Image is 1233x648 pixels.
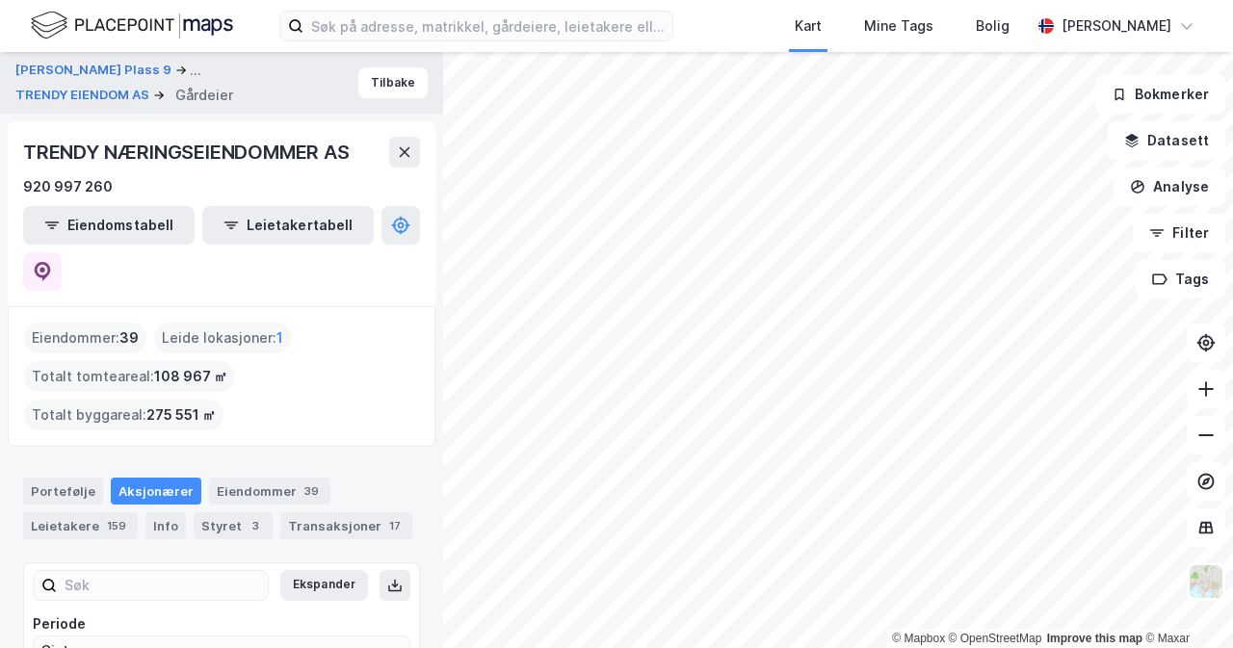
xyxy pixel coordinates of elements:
div: Styret [194,512,273,539]
div: Bolig [976,14,1010,38]
div: Aksjonærer [111,478,201,505]
iframe: Chat Widget [1137,556,1233,648]
input: Søk på adresse, matrikkel, gårdeiere, leietakere eller personer [303,12,672,40]
div: Kart [795,14,822,38]
button: Tags [1136,260,1225,298]
span: 108 967 ㎡ [154,365,227,388]
button: Datasett [1108,121,1225,160]
button: Ekspander [280,570,368,601]
button: Bokmerker [1095,75,1225,114]
input: Søk [57,571,268,600]
div: TRENDY NÆRINGSEIENDOMMER AS [23,137,354,168]
div: Leide lokasjoner : [154,323,291,353]
div: Portefølje [23,478,103,505]
div: ... [190,59,201,82]
div: Totalt tomteareal : [24,361,235,392]
div: Mine Tags [864,14,933,38]
span: 39 [119,326,139,350]
div: Gårdeier [175,84,233,107]
button: Leietakertabell [202,206,374,245]
div: Totalt byggareal : [24,400,223,430]
span: 1 [276,326,283,350]
div: 39 [301,481,323,501]
div: Leietakere [23,512,138,539]
button: Tilbake [358,67,428,98]
div: Eiendommer : [24,323,146,353]
div: Info [145,512,186,539]
button: [PERSON_NAME] Plass 9 [15,59,175,82]
div: 3 [246,516,265,535]
div: 920 997 260 [23,175,113,198]
button: Filter [1133,214,1225,252]
img: logo.f888ab2527a4732fd821a326f86c7f29.svg [31,9,233,42]
div: 159 [103,516,130,535]
div: Eiendommer [209,478,330,505]
button: TRENDY EIENDOM AS [15,86,153,105]
div: Transaksjoner [280,512,412,539]
div: Periode [33,612,410,635]
a: Mapbox [892,632,945,645]
div: 17 [385,516,405,535]
button: Eiendomstabell [23,206,195,245]
a: Improve this map [1047,632,1142,645]
span: 275 551 ㎡ [146,403,216,427]
div: [PERSON_NAME] [1062,14,1171,38]
button: Analyse [1114,168,1225,206]
a: OpenStreetMap [949,632,1042,645]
